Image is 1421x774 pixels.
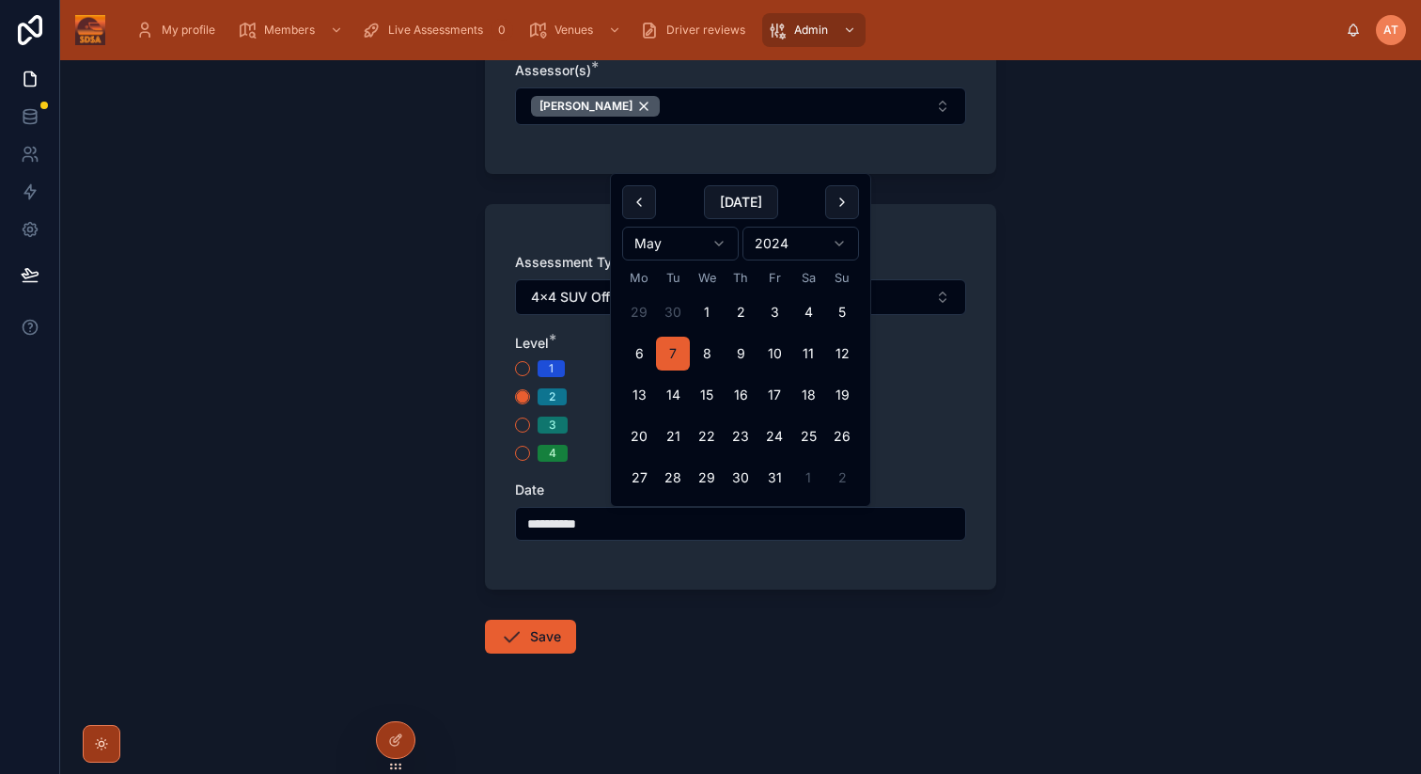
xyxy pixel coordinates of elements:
[690,378,724,412] button: Wednesday, 15 May 2024
[825,268,859,288] th: Sunday
[656,419,690,453] button: Tuesday, 21 May 2024
[724,461,757,495] button: Thursday, 30 May 2024
[120,9,1346,51] div: scrollable content
[1383,23,1398,38] span: AT
[539,99,632,114] span: [PERSON_NAME]
[622,378,656,412] button: Monday, 13 May 2024
[622,268,656,288] th: Monday
[724,419,757,453] button: Thursday, 23 May 2024
[634,13,758,47] a: Driver reviews
[757,268,791,288] th: Friday
[757,378,791,412] button: Friday, 17 May 2024
[825,295,859,329] button: Sunday, 5 May 2024
[130,13,228,47] a: My profile
[232,13,352,47] a: Members
[825,337,859,371] button: Sunday, 12 May 2024
[515,87,966,125] button: Select Button
[794,23,828,38] span: Admin
[388,23,483,38] span: Live Assessments
[356,13,519,47] a: Live Assessments0
[690,295,724,329] button: Wednesday, 1 May 2024
[622,268,859,495] table: May 2024
[690,337,724,371] button: Wednesday, 8 May 2024
[515,62,591,78] span: Assessor(s)
[724,268,757,288] th: Thursday
[549,360,554,377] div: 1
[724,378,757,412] button: Thursday, 16 May 2024
[264,23,315,38] span: Members
[724,295,757,329] button: Thursday, 2 May 2024
[531,96,660,117] button: Unselect 234
[75,15,105,45] img: App logo
[485,620,576,654] button: Save
[656,268,690,288] th: Tuesday
[622,419,656,453] button: Monday, 20 May 2024
[656,461,690,495] button: Tuesday, 28 May 2024
[690,419,724,453] button: Wednesday, 22 May 2024
[622,461,656,495] button: Monday, 27 May 2024
[791,295,825,329] button: Saturday, 4 May 2024
[549,388,555,405] div: 2
[656,295,690,329] button: Tuesday, 30 April 2024
[825,461,859,495] button: Sunday, 2 June 2024
[656,378,690,412] button: Tuesday, 14 May 2024
[622,295,656,329] button: Monday, 29 April 2024
[791,419,825,453] button: Saturday, 25 May 2024
[791,461,825,495] button: Saturday, 1 June 2024
[549,445,556,462] div: 4
[531,288,777,307] span: 4x4 SUV Off Road and Handling Safety
[724,337,757,371] button: Thursday, 9 May 2024
[825,419,859,453] button: Sunday, 26 May 2024
[515,254,628,270] span: Assessment Type
[704,185,778,219] button: [DATE]
[791,268,825,288] th: Saturday
[656,337,690,371] button: Tuesday, 7 May 2024, selected
[515,482,544,498] span: Date
[554,23,593,38] span: Venues
[515,279,966,315] button: Select Button
[757,461,791,495] button: Friday, 31 May 2024
[515,335,549,351] span: Level
[690,461,724,495] button: Wednesday, 29 May 2024
[825,378,859,412] button: Sunday, 19 May 2024
[491,19,513,41] div: 0
[549,417,556,434] div: 3
[791,378,825,412] button: Saturday, 18 May 2024
[757,419,791,453] button: Friday, 24 May 2024
[791,337,825,371] button: Saturday, 11 May 2024
[757,337,791,371] button: Friday, 10 May 2024
[162,23,215,38] span: My profile
[762,13,866,47] a: Admin
[622,337,656,371] button: Monday, 6 May 2024
[690,268,724,288] th: Wednesday
[757,295,791,329] button: Friday, 3 May 2024
[523,13,631,47] a: Venues
[666,23,745,38] span: Driver reviews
